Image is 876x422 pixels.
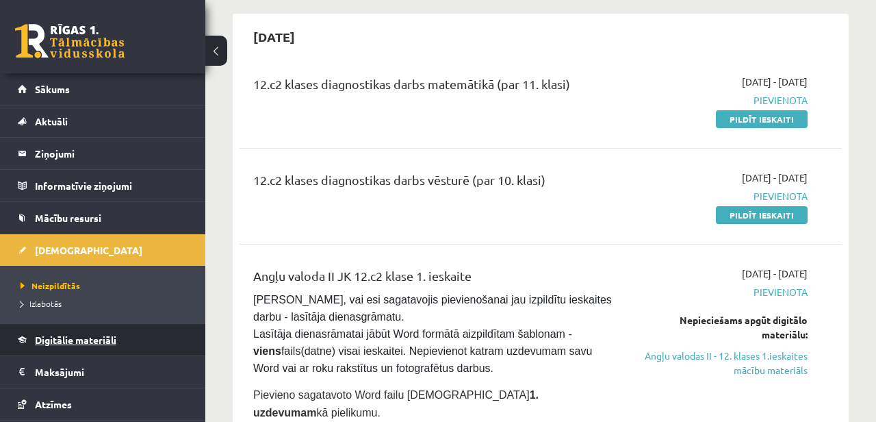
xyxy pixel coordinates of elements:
a: [DEMOGRAPHIC_DATA] [18,234,188,266]
span: [PERSON_NAME], vai esi sagatavojis pievienošanai jau izpildītu ieskaites darbu - lasītāja dienasg... [253,294,615,374]
strong: 1. uzdevumam [253,389,539,419]
a: Atzīmes [18,388,188,420]
span: [DATE] - [DATE] [742,75,808,89]
span: Sākums [35,83,70,95]
div: Angļu valoda II JK 12.c2 klase 1. ieskaite [253,266,616,292]
span: Aktuāli [35,115,68,127]
span: Izlabotās [21,298,62,309]
a: Pildīt ieskaiti [716,110,808,128]
a: Aktuāli [18,105,188,137]
legend: Maksājumi [35,356,188,388]
a: Maksājumi [18,356,188,388]
span: Pievieno sagatavoto Word failu [DEMOGRAPHIC_DATA] kā pielikumu. [253,389,539,419]
a: Izlabotās [21,297,192,310]
span: Neizpildītās [21,280,80,291]
a: Informatīvie ziņojumi [18,170,188,201]
h2: [DATE] [240,21,309,53]
div: 12.c2 klases diagnostikas darbs vēsturē (par 10. klasi) [253,171,616,196]
span: Pievienota [636,285,808,299]
span: Pievienota [636,93,808,108]
a: Rīgas 1. Tālmācības vidusskola [15,24,125,58]
legend: Ziņojumi [35,138,188,169]
div: 12.c2 klases diagnostikas darbs matemātikā (par 11. klasi) [253,75,616,100]
span: [DATE] - [DATE] [742,171,808,185]
span: [DATE] - [DATE] [742,266,808,281]
span: [DEMOGRAPHIC_DATA] [35,244,142,256]
span: Digitālie materiāli [35,334,116,346]
span: Pievienota [636,189,808,203]
span: Mācību resursi [35,212,101,224]
a: Mācību resursi [18,202,188,234]
a: Sākums [18,73,188,105]
a: Digitālie materiāli [18,324,188,356]
a: Neizpildītās [21,280,192,292]
a: Ziņojumi [18,138,188,169]
legend: Informatīvie ziņojumi [35,170,188,201]
div: Nepieciešams apgūt digitālo materiālu: [636,313,808,342]
span: Atzīmes [35,398,72,410]
a: Pildīt ieskaiti [716,206,808,224]
strong: viens [253,345,281,357]
a: Angļu valodas II - 12. klases 1.ieskaites mācību materiāls [636,349,808,377]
